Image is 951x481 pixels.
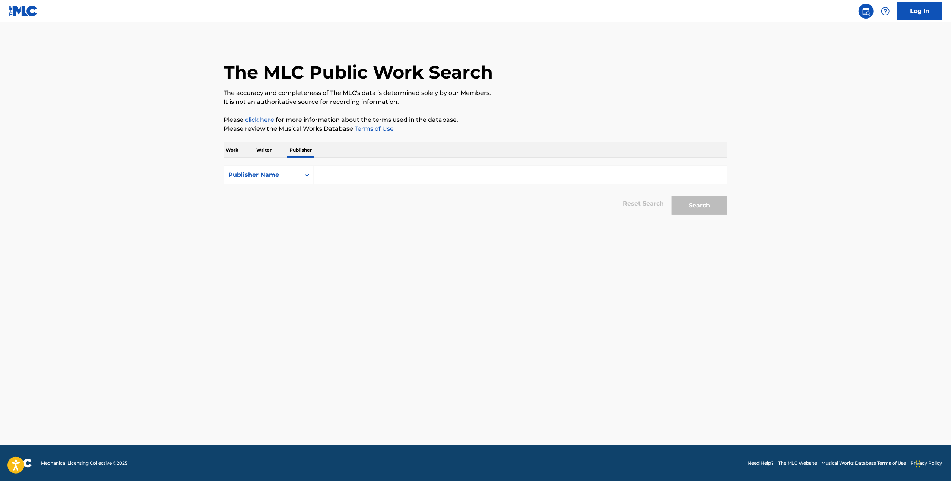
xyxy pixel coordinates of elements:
p: It is not an authoritative source for recording information. [224,98,727,106]
img: help [881,7,890,16]
div: Publisher Name [229,171,296,179]
p: Work [224,142,241,158]
a: Public Search [859,4,874,19]
a: Terms of Use [354,125,394,132]
h1: The MLC Public Work Search [224,61,493,83]
a: Privacy Policy [910,460,942,466]
img: MLC Logo [9,6,38,16]
img: search [862,7,871,16]
div: Help [878,4,893,19]
form: Search Form [224,166,727,219]
iframe: Chat Widget [914,445,951,481]
p: Please for more information about the terms used in the database. [224,115,727,124]
span: Mechanical Licensing Collective © 2025 [41,460,127,466]
p: Please review the Musical Works Database [224,124,727,133]
a: click here [245,116,275,123]
div: Drag [916,453,920,475]
p: Publisher [288,142,314,158]
a: Musical Works Database Terms of Use [821,460,906,466]
img: logo [9,459,32,468]
a: The MLC Website [778,460,817,466]
a: Need Help? [748,460,774,466]
a: Log In [897,2,942,20]
p: Writer [254,142,274,158]
p: The accuracy and completeness of The MLC's data is determined solely by our Members. [224,89,727,98]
